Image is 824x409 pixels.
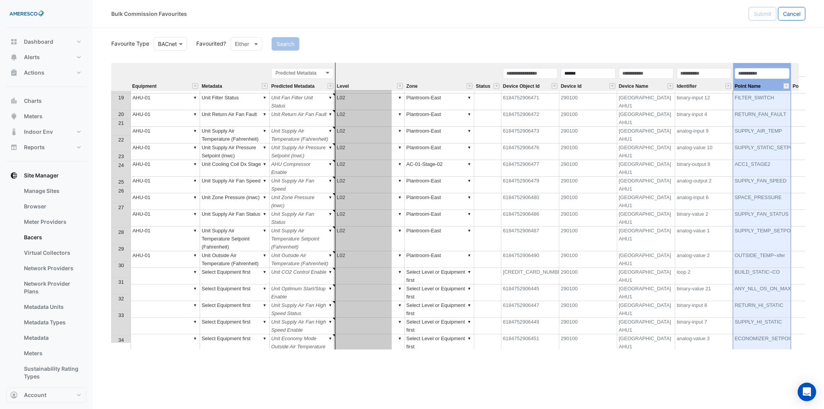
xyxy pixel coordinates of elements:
td: 290100 [559,268,617,285]
span: Actions [24,69,44,77]
td: SUPPLY_TEMP_SETPOINT [733,227,791,251]
app-icon: Actions [10,69,18,77]
button: Cancel [778,7,805,20]
button: Dashboard [6,34,87,49]
button: Actions [6,65,87,80]
td: RETURN_FAN_FAULT [733,110,791,127]
td: 290100 [559,318,617,334]
td: L02 [335,143,405,160]
td: [GEOGRAPHIC_DATA] AHU1 [617,94,675,110]
div: Bulk Commission Favourites [111,10,187,18]
span: Metadata [202,84,222,89]
div: ▼ [262,285,268,293]
td: 6184752906471 [501,94,559,110]
td: Unit Supply Air Fan Speed [200,177,270,193]
td: SUPPLY_AIR_TEMP [733,127,791,143]
a: Virtual Collectors [18,245,87,261]
div: ▼ [327,127,333,135]
a: Sustainability Rating Types [18,361,87,384]
a: Browser [18,199,87,214]
span: 24 [118,162,124,168]
span: 23 [118,153,124,159]
div: ▼ [327,318,333,326]
td: OUTSIDE_TEMP~xfer [733,251,791,268]
div: ▼ [192,251,198,259]
div: ▼ [397,177,403,185]
td: binary-input 12 [675,94,733,110]
td: [GEOGRAPHIC_DATA] AHU1 [617,301,675,318]
td: [GEOGRAPHIC_DATA] AHU1 [617,143,675,160]
button: Indoor Env [6,124,87,140]
span: 20 [118,111,124,117]
div: ▼ [192,193,198,201]
td: Unit Cooling Coil Dx Stage [200,160,270,177]
td: AHU-01 [131,110,200,127]
td: Unit Outside Air Temperature (Fahrenheit) [200,251,270,268]
a: Manage Sites [18,183,87,199]
div: ▼ [192,318,198,326]
div: ▼ [397,160,403,168]
td: 290100 [559,301,617,318]
div: ▼ [466,227,472,235]
td: Plantroom-East [405,227,474,251]
div: ▼ [466,285,472,293]
td: Select Equipment first [200,334,270,359]
button: Meters [6,109,87,124]
td: [GEOGRAPHIC_DATA] AHU1 [617,285,675,301]
td: Plantroom-East [405,94,474,110]
a: Bacers [18,230,87,245]
div: ▼ [262,110,268,118]
td: 290100 [559,94,617,110]
td: [CREDIT_CARD_NUMBER] [501,268,559,285]
span: Point Name [735,84,761,89]
button: Alerts [6,49,87,65]
app-icon: Dashboard [10,38,18,46]
span: Alerts [24,53,40,61]
div: ▼ [397,193,403,201]
td: 6184752906451 [501,334,559,359]
td: AHU-01 [131,94,200,110]
td: binary-value 21 [675,285,733,301]
td: Select Level or Equipment first [405,285,474,301]
td: 6184752906480 [501,193,559,210]
td: ACC1_STAGE2 [733,160,791,177]
label: Favourite Type [107,39,149,48]
td: Plantroom-East [405,251,474,268]
div: ▼ [192,227,198,235]
td: 290100 [559,127,617,143]
div: ▼ [192,160,198,168]
td: [GEOGRAPHIC_DATA] AHU1 [617,193,675,210]
div: ▼ [466,301,472,309]
td: [GEOGRAPHIC_DATA] AHU1 [617,110,675,127]
span: Cancel [783,10,800,17]
div: ▼ [466,110,472,118]
div: ▼ [466,193,472,201]
td: analog-value 2 [675,251,733,268]
a: Network Provider Plans [18,276,87,299]
td: SPACE_PRESSURE [733,193,791,210]
td: Select Equipment first [200,318,270,334]
td: 6184752906447 [501,301,559,318]
td: L02 [335,160,405,177]
div: ▼ [262,268,268,276]
div: ▼ [397,334,403,343]
td: [GEOGRAPHIC_DATA] AHU1 [617,268,675,285]
td: AC-01-Stage-02 [405,160,474,177]
a: Network Providers [18,261,87,276]
td: Select Level or Equipment first [405,318,474,334]
td: 290100 [559,110,617,127]
a: Metadata [18,330,87,346]
td: Select Level or Equipment first [405,334,474,359]
div: ▼ [397,110,403,118]
td: 290100 [559,143,617,160]
td: Unit Supply Air Fan High Speed Status [270,301,335,318]
td: analog-value 10 [675,143,733,160]
div: ▼ [327,94,333,102]
div: ▼ [327,177,333,185]
td: FILTER_SWITCH [733,94,791,110]
td: AHU-01 [131,143,200,160]
div: ▼ [466,177,472,185]
td: Unit Supply Air Temperature (Fahrenheit) [270,127,335,143]
td: analog-input 6 [675,193,733,210]
span: Device Id [561,84,582,89]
